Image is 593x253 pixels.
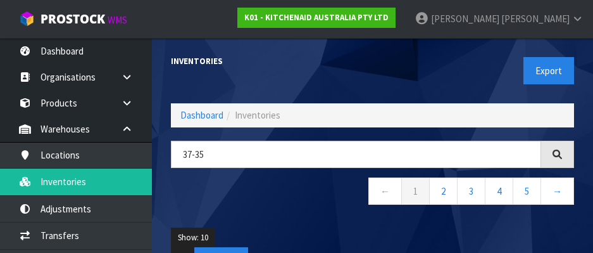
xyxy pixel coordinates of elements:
[180,109,223,121] a: Dashboard
[171,141,541,168] input: Search inventories
[41,11,105,27] span: ProStock
[171,178,574,209] nav: Page navigation
[108,14,127,26] small: WMS
[540,178,574,205] a: →
[171,57,363,66] h1: Inventories
[429,178,458,205] a: 2
[523,57,574,84] button: Export
[513,178,541,205] a: 5
[244,12,389,23] strong: K01 - KITCHENAID AUSTRALIA PTY LTD
[501,13,570,25] span: [PERSON_NAME]
[457,178,485,205] a: 3
[401,178,430,205] a: 1
[431,13,499,25] span: [PERSON_NAME]
[19,11,35,27] img: cube-alt.png
[235,109,280,121] span: Inventories
[368,178,402,205] a: ←
[237,8,396,28] a: K01 - KITCHENAID AUSTRALIA PTY LTD
[171,228,215,248] button: Show: 10
[485,178,513,205] a: 4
